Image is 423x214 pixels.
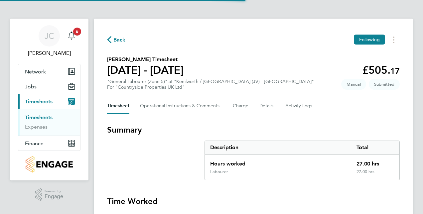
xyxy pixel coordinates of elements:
[362,64,400,76] app-decimal: £505.
[390,66,400,76] span: 17
[45,188,63,194] span: Powered by
[18,64,80,79] button: Network
[354,35,385,45] button: Following
[10,19,88,180] nav: Main navigation
[45,32,54,40] span: JC
[73,28,81,36] span: 6
[18,25,80,57] a: JC[PERSON_NAME]
[107,84,314,90] div: For "Countryside Properties UK Ltd"
[369,79,400,90] span: This timesheet is Submitted.
[18,94,80,109] button: Timesheets
[107,125,400,135] h3: Summary
[205,141,351,154] div: Description
[259,98,275,114] button: Details
[35,188,64,201] a: Powered byEngage
[210,169,228,174] div: Labourer
[45,194,63,199] span: Engage
[18,49,80,57] span: Jayne Cadman
[25,83,37,90] span: Jobs
[25,98,53,105] span: Timesheets
[107,36,126,44] button: Back
[18,136,80,151] button: Finance
[25,114,53,121] a: Timesheets
[359,37,380,43] span: Following
[107,55,184,63] h2: [PERSON_NAME] Timesheet
[65,25,78,47] a: 6
[25,124,48,130] a: Expenses
[113,36,126,44] span: Back
[107,79,314,90] div: "General Labourer (Zone 5)" at "Kenilworth / [GEOGRAPHIC_DATA] (JV) - [GEOGRAPHIC_DATA]"
[25,140,44,147] span: Finance
[205,155,351,169] div: Hours worked
[107,98,129,114] button: Timesheet
[341,79,366,90] span: This timesheet was manually created.
[351,169,399,180] div: 27.00 hrs
[285,98,313,114] button: Activity Logs
[233,98,249,114] button: Charge
[351,141,399,154] div: Total
[351,155,399,169] div: 27.00 hrs
[107,63,184,77] h1: [DATE] - [DATE]
[18,79,80,94] button: Jobs
[388,35,400,45] button: Timesheets Menu
[205,141,400,180] div: Summary
[18,109,80,136] div: Timesheets
[107,196,400,207] h3: Time Worked
[18,156,80,172] a: Go to home page
[26,156,72,172] img: countryside-properties-logo-retina.png
[25,68,46,75] span: Network
[140,98,222,114] button: Operational Instructions & Comments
